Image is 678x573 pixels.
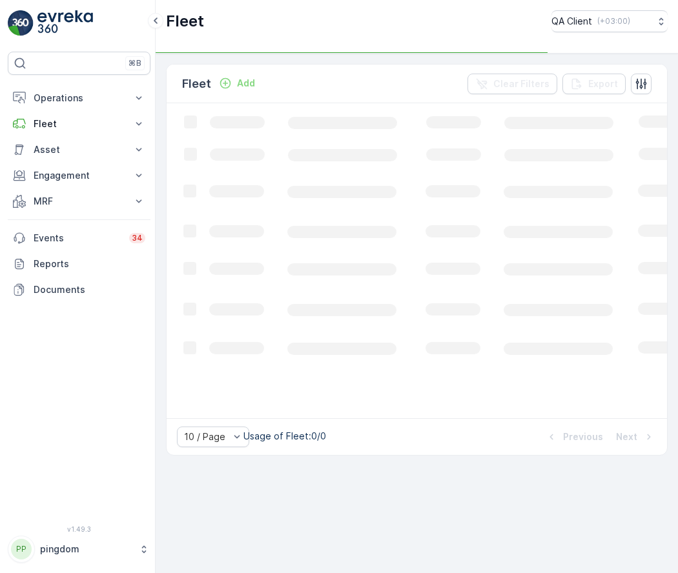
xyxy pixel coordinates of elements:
[8,525,150,533] span: v 1.49.3
[40,543,132,556] p: pingdom
[182,75,211,93] p: Fleet
[616,430,637,443] p: Next
[8,225,150,251] a: Events34
[588,77,618,90] p: Export
[493,77,550,90] p: Clear Filters
[34,195,125,208] p: MRF
[563,430,603,443] p: Previous
[237,77,255,90] p: Add
[34,117,125,130] p: Fleet
[37,10,93,36] img: logo_light-DOdMpM7g.png
[11,539,32,559] div: PP
[8,251,150,277] a: Reports
[8,10,34,36] img: logo
[8,163,150,188] button: Engagement
[34,143,125,156] p: Asset
[8,277,150,303] a: Documents
[243,430,326,443] p: Usage of Fleet : 0/0
[551,15,592,28] p: QA Client
[34,257,145,270] p: Reports
[166,11,204,32] p: Fleet
[128,58,141,68] p: ⌘B
[34,283,145,296] p: Documents
[214,75,260,91] button: Add
[8,536,150,563] button: PPpingdom
[467,74,557,94] button: Clear Filters
[34,169,125,182] p: Engagement
[34,92,125,105] p: Operations
[8,85,150,111] button: Operations
[597,16,630,26] p: ( +03:00 )
[551,10,668,32] button: QA Client(+03:00)
[8,188,150,214] button: MRF
[8,111,150,137] button: Fleet
[34,232,121,245] p: Events
[8,137,150,163] button: Asset
[562,74,626,94] button: Export
[615,429,657,445] button: Next
[132,233,143,243] p: 34
[544,429,604,445] button: Previous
